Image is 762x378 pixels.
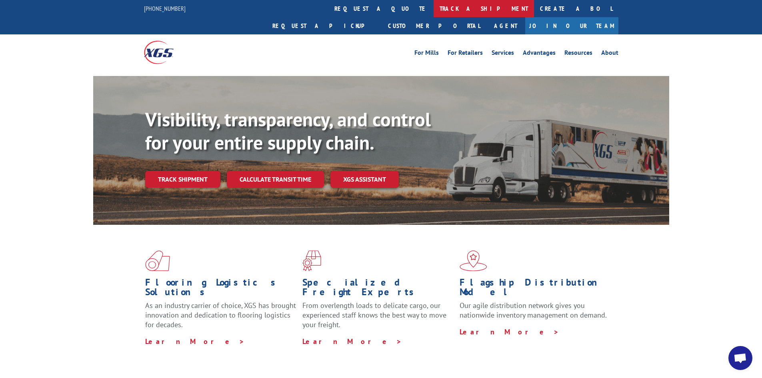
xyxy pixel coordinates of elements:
[145,171,220,188] a: Track shipment
[266,17,382,34] a: Request a pickup
[460,327,559,336] a: Learn More >
[145,301,296,329] span: As an industry carrier of choice, XGS has brought innovation and dedication to flooring logistics...
[492,50,514,58] a: Services
[227,171,324,188] a: Calculate transit time
[145,250,170,271] img: xgs-icon-total-supply-chain-intelligence-red
[601,50,618,58] a: About
[448,50,483,58] a: For Retailers
[145,337,245,346] a: Learn More >
[145,278,296,301] h1: Flooring Logistics Solutions
[144,4,186,12] a: [PHONE_NUMBER]
[330,171,399,188] a: XGS ASSISTANT
[564,50,592,58] a: Resources
[525,17,618,34] a: Join Our Team
[414,50,439,58] a: For Mills
[460,250,487,271] img: xgs-icon-flagship-distribution-model-red
[460,301,607,320] span: Our agile distribution network gives you nationwide inventory management on demand.
[302,250,321,271] img: xgs-icon-focused-on-flooring-red
[523,50,556,58] a: Advantages
[302,337,402,346] a: Learn More >
[460,278,611,301] h1: Flagship Distribution Model
[486,17,525,34] a: Agent
[382,17,486,34] a: Customer Portal
[145,107,431,155] b: Visibility, transparency, and control for your entire supply chain.
[302,301,454,336] p: From overlength loads to delicate cargo, our experienced staff knows the best way to move your fr...
[728,346,752,370] div: Open chat
[302,278,454,301] h1: Specialized Freight Experts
